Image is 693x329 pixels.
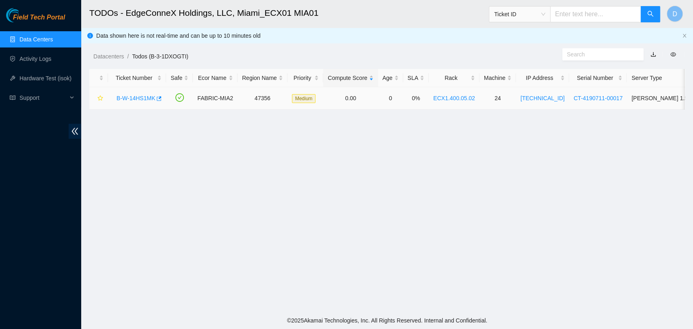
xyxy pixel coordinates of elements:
span: Medium [292,94,316,103]
a: download [650,51,656,58]
span: search [647,11,654,18]
a: [TECHNICAL_ID] [520,95,565,101]
span: eye [670,52,676,57]
button: star [94,92,104,105]
input: Search [567,50,633,59]
a: B-W-14HS1MK [117,95,155,101]
td: 0 [378,87,403,110]
span: star [97,95,103,102]
span: / [127,53,129,60]
a: Akamai TechnologiesField Tech Portal [6,15,65,25]
td: FABRIC-MIA2 [193,87,237,110]
button: search [641,6,660,22]
td: 47356 [237,87,287,110]
span: Field Tech Portal [13,14,65,22]
a: Datacenters [93,53,124,60]
a: ECX1.400.05.02 [433,95,475,101]
a: Data Centers [19,36,53,43]
button: download [644,48,662,61]
footer: © 2025 Akamai Technologies, Inc. All Rights Reserved. Internal and Confidential. [81,312,693,329]
a: Todos (B-3-1DXOGTI) [132,53,188,60]
img: Akamai Technologies [6,8,41,22]
a: Hardware Test (isok) [19,75,71,82]
button: D [667,6,683,22]
span: double-left [69,124,81,139]
td: 24 [479,87,516,110]
td: 0% [403,87,429,110]
span: D [672,9,677,19]
a: CT-4190711-00017 [574,95,623,101]
input: Enter text here... [550,6,641,22]
button: close [682,33,687,39]
span: Support [19,90,67,106]
td: 0.00 [323,87,378,110]
span: check-circle [175,93,184,102]
span: read [10,95,15,101]
a: Activity Logs [19,56,52,62]
span: Ticket ID [494,8,545,20]
span: close [682,33,687,38]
